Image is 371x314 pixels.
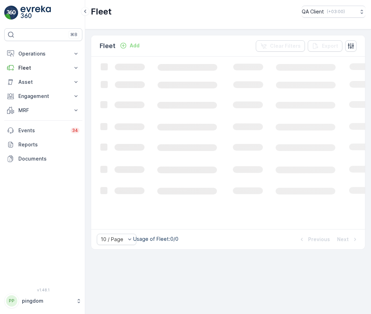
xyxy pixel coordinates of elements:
p: Fleet [100,41,116,51]
button: Clear Filters [256,40,305,52]
p: MRF [18,107,68,114]
p: ⌘B [70,32,77,37]
button: QA Client(+03:00) [302,6,365,18]
button: Asset [4,75,82,89]
p: Engagement [18,93,68,100]
p: Reports [18,141,79,148]
p: Operations [18,50,68,57]
button: Add [117,41,142,50]
a: Documents [4,152,82,166]
button: Previous [298,235,331,244]
p: Fleet [91,6,112,17]
button: Export [308,40,342,52]
button: Operations [4,47,82,61]
button: Fleet [4,61,82,75]
img: logo_light-DOdMpM7g.png [20,6,51,20]
a: Reports [4,138,82,152]
p: pingdom [22,297,72,304]
p: Usage of Fleet : 0/0 [133,235,178,243]
div: PP [6,295,17,307]
span: v 1.48.1 [4,288,82,292]
p: Previous [308,236,330,243]
button: PPpingdom [4,293,82,308]
button: Next [336,235,359,244]
p: Asset [18,78,68,86]
p: Clear Filters [270,42,301,50]
p: 34 [72,128,78,133]
p: Export [322,42,338,50]
p: Next [337,236,349,243]
p: Events [18,127,66,134]
button: MRF [4,103,82,117]
p: ( +03:00 ) [327,9,345,14]
p: Add [130,42,140,49]
p: Fleet [18,64,68,71]
p: Documents [18,155,79,162]
img: logo [4,6,18,20]
p: QA Client [302,8,324,15]
button: Engagement [4,89,82,103]
a: Events34 [4,123,82,138]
